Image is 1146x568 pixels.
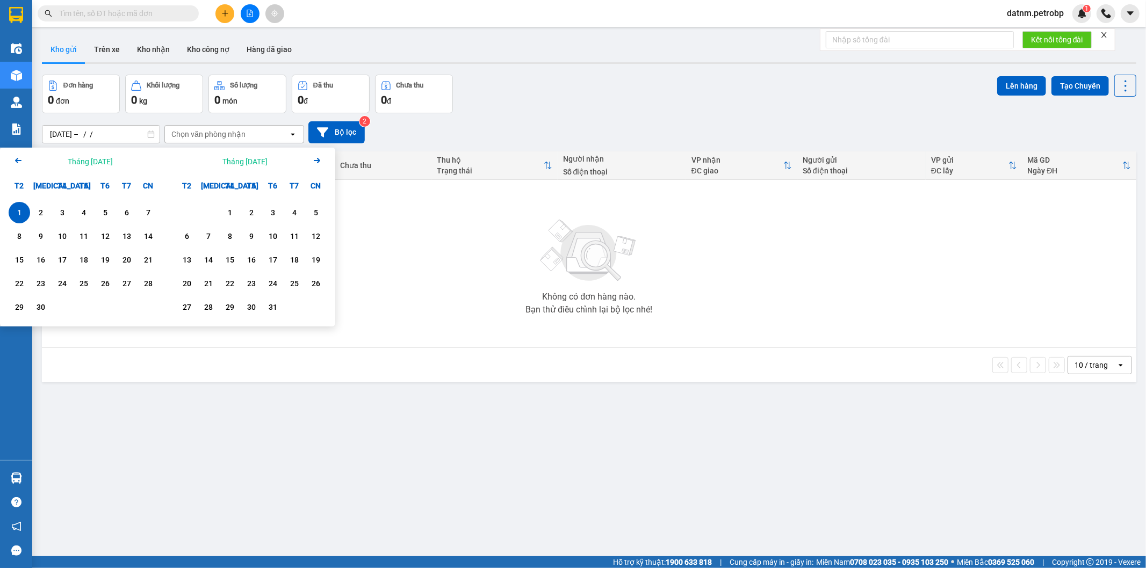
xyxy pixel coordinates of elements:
[437,166,544,175] div: Trạng thái
[222,230,237,243] div: 8
[988,558,1034,566] strong: 0369 525 060
[95,273,116,294] div: Choose Thứ Sáu, tháng 09 26 2025. It's available.
[691,166,783,175] div: ĐC giao
[305,175,327,196] div: CN
[284,249,305,271] div: Choose Thứ Bảy, tháng 10 18 2025. It's available.
[30,225,52,247] div: Choose Thứ Ba, tháng 09 9 2025. It's available.
[11,545,21,556] span: message
[95,202,116,223] div: Choose Thứ Sáu, tháng 09 5 2025. It's available.
[9,225,30,247] div: Choose Thứ Hai, tháng 09 8 2025. It's available.
[198,249,219,271] div: Choose Thứ Ba, tháng 10 14 2025. It's available.
[1051,76,1109,96] button: Tạo Chuyến
[287,277,302,290] div: 25
[179,253,194,266] div: 13
[119,277,134,290] div: 27
[116,202,138,223] div: Choose Thứ Bảy, tháng 09 6 2025. It's available.
[686,151,797,180] th: Toggle SortBy
[30,249,52,271] div: Choose Thứ Ba, tháng 09 16 2025. It's available.
[219,225,241,247] div: Choose Thứ Tư, tháng 10 8 2025. It's available.
[542,293,636,301] div: Không có đơn hàng nào.
[244,301,259,314] div: 30
[284,202,305,223] div: Choose Thứ Bảy, tháng 10 4 2025. It's available.
[246,10,254,17] span: file-add
[55,230,70,243] div: 10
[179,277,194,290] div: 20
[1042,556,1044,568] span: |
[1031,34,1083,46] span: Kết nối tổng đài
[176,296,198,318] div: Choose Thứ Hai, tháng 10 27 2025. It's available.
[1116,361,1125,369] svg: open
[42,126,160,143] input: Select a date range.
[95,225,116,247] div: Choose Thứ Sáu, tháng 09 12 2025. It's available.
[1022,31,1092,48] button: Kết nối tổng đài
[119,206,134,219] div: 6
[287,230,302,243] div: 11
[397,82,424,89] div: Chưa thu
[116,175,138,196] div: T7
[95,249,116,271] div: Choose Thứ Sáu, tháng 09 19 2025. It's available.
[1083,5,1091,12] sup: 1
[262,273,284,294] div: Choose Thứ Sáu, tháng 10 24 2025. It's available.
[12,154,25,167] svg: Arrow Left
[1101,9,1111,18] img: phone-icon
[45,10,52,17] span: search
[957,556,1034,568] span: Miền Bắc
[116,249,138,271] div: Choose Thứ Bảy, tháng 09 20 2025. It's available.
[298,93,304,106] span: 0
[265,4,284,23] button: aim
[138,202,159,223] div: Choose Chủ Nhật, tháng 09 7 2025. It's available.
[55,206,70,219] div: 3
[666,558,712,566] strong: 1900 633 818
[304,97,308,105] span: đ
[305,225,327,247] div: Choose Chủ Nhật, tháng 10 12 2025. It's available.
[30,175,52,196] div: [MEDICAL_DATA]
[998,6,1072,20] span: datnm.petrobp
[12,277,27,290] div: 22
[98,277,113,290] div: 26
[98,206,113,219] div: 5
[1126,9,1135,18] span: caret-down
[59,8,186,19] input: Tìm tên, số ĐT hoặc mã đơn
[201,301,216,314] div: 28
[176,249,198,271] div: Choose Thứ Hai, tháng 10 13 2025. It's available.
[12,301,27,314] div: 29
[52,175,73,196] div: T4
[926,151,1022,180] th: Toggle SortBy
[52,202,73,223] div: Choose Thứ Tư, tháng 09 3 2025. It's available.
[241,202,262,223] div: Choose Thứ Năm, tháng 10 2 2025. It's available.
[9,249,30,271] div: Choose Thứ Hai, tháng 09 15 2025. It's available.
[12,253,27,266] div: 15
[11,97,22,108] img: warehouse-icon
[1075,360,1108,370] div: 10 / trang
[198,273,219,294] div: Choose Thứ Ba, tháng 10 21 2025. It's available.
[176,175,198,196] div: T2
[222,277,237,290] div: 22
[311,154,323,169] button: Next month.
[33,301,48,314] div: 30
[30,202,52,223] div: Choose Thứ Ba, tháng 09 2 2025. It's available.
[222,301,237,314] div: 29
[262,202,284,223] div: Choose Thứ Sáu, tháng 10 3 2025. It's available.
[52,249,73,271] div: Choose Thứ Tư, tháng 09 17 2025. It's available.
[171,129,246,140] div: Chọn văn phòng nhận
[12,206,27,219] div: 1
[11,521,21,531] span: notification
[9,202,30,223] div: Selected start date. Thứ Hai, tháng 09 1 2025. It's available.
[997,76,1046,96] button: Lên hàng
[11,472,22,484] img: warehouse-icon
[308,206,323,219] div: 5
[222,97,237,105] span: món
[138,249,159,271] div: Choose Chủ Nhật, tháng 09 21 2025. It's available.
[11,43,22,54] img: warehouse-icon
[219,273,241,294] div: Choose Thứ Tư, tháng 10 22 2025. It's available.
[131,93,137,106] span: 0
[139,97,147,105] span: kg
[305,273,327,294] div: Choose Chủ Nhật, tháng 10 26 2025. It's available.
[138,225,159,247] div: Choose Chủ Nhật, tháng 09 14 2025. It's available.
[1028,156,1122,164] div: Mã GD
[11,70,22,81] img: warehouse-icon
[73,273,95,294] div: Choose Thứ Năm, tháng 09 25 2025. It's available.
[375,75,453,113] button: Chưa thu0đ
[535,213,643,288] img: svg+xml;base64,PHN2ZyBjbGFzcz0ibGlzdC1wbHVnX19zdmciIHhtbG5zPSJodHRwOi8vd3d3LnczLm9yZy8yMDAwL3N2Zy...
[76,206,91,219] div: 4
